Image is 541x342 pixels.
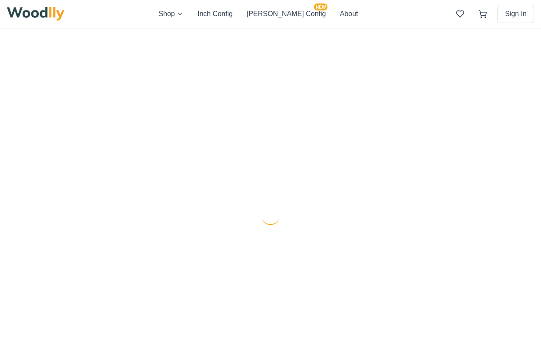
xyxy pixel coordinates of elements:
button: Inch Config [197,9,233,19]
button: Shop [159,9,184,19]
button: [PERSON_NAME] ConfigNEW [247,9,326,19]
img: Woodlly [7,7,64,21]
button: Sign In [498,5,534,23]
button: About [340,9,358,19]
span: NEW [314,3,327,10]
